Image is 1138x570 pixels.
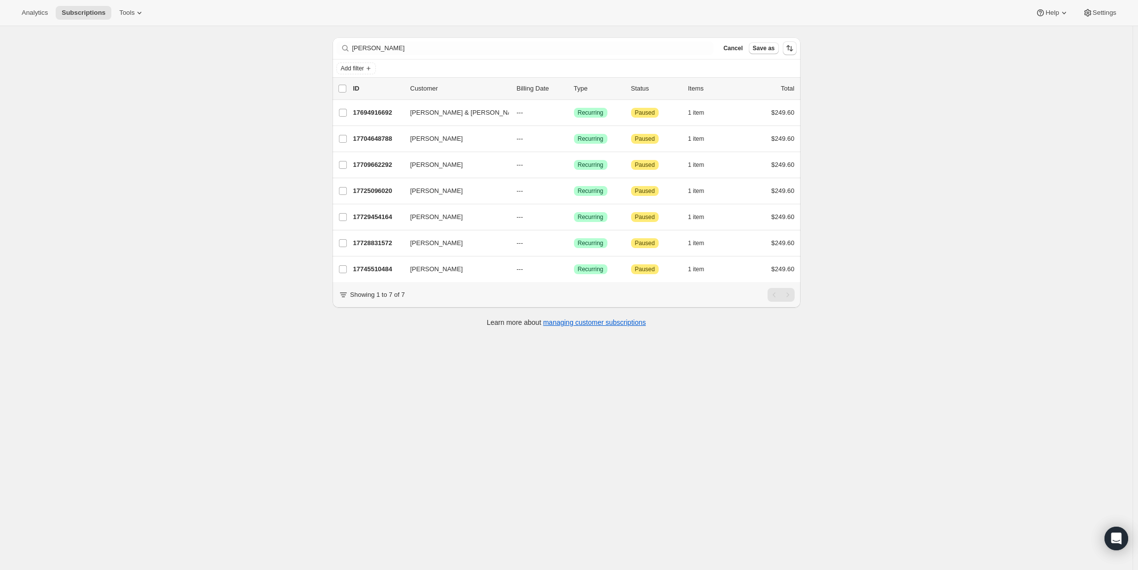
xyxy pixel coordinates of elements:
span: --- [517,239,523,247]
div: 17728831572[PERSON_NAME]---SuccessRecurringAttentionPaused1 item$249.60 [353,236,795,250]
div: Type [574,84,623,94]
button: Sort the results [783,41,797,55]
span: Recurring [578,239,603,247]
span: Cancel [723,44,742,52]
span: Paused [635,187,655,195]
p: 17709662292 [353,160,402,170]
p: Total [781,84,794,94]
span: Save as [753,44,775,52]
span: Recurring [578,213,603,221]
button: 1 item [688,158,715,172]
p: 17728831572 [353,238,402,248]
span: 1 item [688,265,704,273]
span: Tools [119,9,134,17]
input: Filter subscribers [352,41,714,55]
span: 1 item [688,239,704,247]
div: Open Intercom Messenger [1105,527,1128,550]
p: ID [353,84,402,94]
span: $249.60 [771,213,795,221]
span: Paused [635,161,655,169]
span: $249.60 [771,265,795,273]
span: Recurring [578,187,603,195]
button: [PERSON_NAME] [404,209,503,225]
button: Help [1030,6,1074,20]
span: $249.60 [771,135,795,142]
span: [PERSON_NAME] [410,238,463,248]
p: Status [631,84,680,94]
button: 1 item [688,132,715,146]
span: Settings [1093,9,1116,17]
p: 17725096020 [353,186,402,196]
button: [PERSON_NAME] [404,183,503,199]
nav: Pagination [768,288,795,302]
div: 17745510484[PERSON_NAME]---SuccessRecurringAttentionPaused1 item$249.60 [353,262,795,276]
span: 1 item [688,187,704,195]
button: 1 item [688,236,715,250]
span: $249.60 [771,239,795,247]
span: 1 item [688,135,704,143]
span: Paused [635,109,655,117]
p: Learn more about [487,317,646,327]
button: [PERSON_NAME] [404,157,503,173]
span: --- [517,135,523,142]
span: Paused [635,265,655,273]
div: 17704648788[PERSON_NAME]---SuccessRecurringAttentionPaused1 item$249.60 [353,132,795,146]
div: 17729454164[PERSON_NAME]---SuccessRecurringAttentionPaused1 item$249.60 [353,210,795,224]
span: Add filter [341,64,364,72]
button: 1 item [688,184,715,198]
span: $249.60 [771,187,795,194]
span: Paused [635,135,655,143]
button: 1 item [688,106,715,120]
span: Recurring [578,161,603,169]
button: Analytics [16,6,54,20]
button: Cancel [719,42,746,54]
span: 1 item [688,213,704,221]
span: Recurring [578,109,603,117]
p: Customer [410,84,509,94]
p: Showing 1 to 7 of 7 [350,290,405,300]
span: [PERSON_NAME] [410,264,463,274]
span: $249.60 [771,161,795,168]
span: [PERSON_NAME] [410,160,463,170]
button: [PERSON_NAME] [404,261,503,277]
button: [PERSON_NAME] [404,131,503,147]
div: IDCustomerBilling DateTypeStatusItemsTotal [353,84,795,94]
span: $249.60 [771,109,795,116]
button: Add filter [336,63,376,74]
span: --- [517,265,523,273]
p: 17729454164 [353,212,402,222]
button: Settings [1077,6,1122,20]
span: --- [517,161,523,168]
a: managing customer subscriptions [543,318,646,326]
div: 17694916692[PERSON_NAME] & [PERSON_NAME]---SuccessRecurringAttentionPaused1 item$249.60 [353,106,795,120]
p: 17745510484 [353,264,402,274]
button: Tools [113,6,150,20]
div: 17709662292[PERSON_NAME]---SuccessRecurringAttentionPaused1 item$249.60 [353,158,795,172]
button: Save as [749,42,779,54]
span: Paused [635,239,655,247]
span: Help [1045,9,1059,17]
span: Paused [635,213,655,221]
span: --- [517,213,523,221]
p: Billing Date [517,84,566,94]
span: 1 item [688,109,704,117]
button: [PERSON_NAME] [404,235,503,251]
span: [PERSON_NAME] [410,186,463,196]
button: [PERSON_NAME] & [PERSON_NAME] [404,105,503,121]
span: 1 item [688,161,704,169]
div: Items [688,84,737,94]
button: Subscriptions [56,6,111,20]
p: 17704648788 [353,134,402,144]
span: [PERSON_NAME] & [PERSON_NAME] [410,108,524,118]
span: Subscriptions [62,9,105,17]
span: Analytics [22,9,48,17]
span: Recurring [578,265,603,273]
p: 17694916692 [353,108,402,118]
span: [PERSON_NAME] [410,212,463,222]
span: --- [517,109,523,116]
button: 1 item [688,210,715,224]
span: Recurring [578,135,603,143]
div: 17725096020[PERSON_NAME]---SuccessRecurringAttentionPaused1 item$249.60 [353,184,795,198]
span: [PERSON_NAME] [410,134,463,144]
span: --- [517,187,523,194]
